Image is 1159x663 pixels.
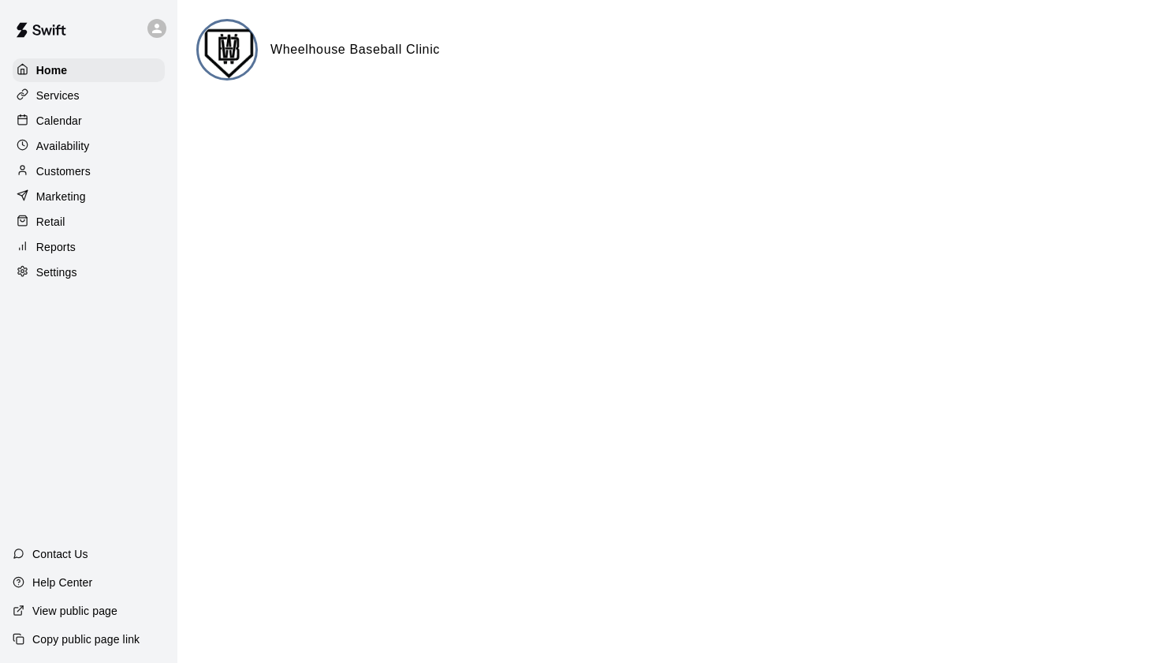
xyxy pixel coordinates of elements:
p: Marketing [36,189,86,204]
p: Help Center [32,575,92,590]
a: Reports [13,235,165,259]
p: Customers [36,163,91,179]
p: Settings [36,264,77,280]
a: Settings [13,260,165,284]
a: Home [13,58,165,82]
p: Services [36,88,80,103]
h6: Wheelhouse Baseball Clinic [270,39,440,60]
a: Marketing [13,185,165,208]
p: Reports [36,239,76,255]
a: Availability [13,134,165,158]
p: Retail [36,214,65,230]
p: Contact Us [32,546,88,562]
a: Calendar [13,109,165,133]
p: Availability [36,138,90,154]
p: Copy public page link [32,631,140,647]
p: Calendar [36,113,82,129]
p: View public page [32,603,117,619]
img: Wheelhouse Baseball Clinic logo [199,21,258,81]
p: Home [36,62,68,78]
a: Customers [13,159,165,183]
a: Retail [13,210,165,234]
a: Services [13,84,165,107]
